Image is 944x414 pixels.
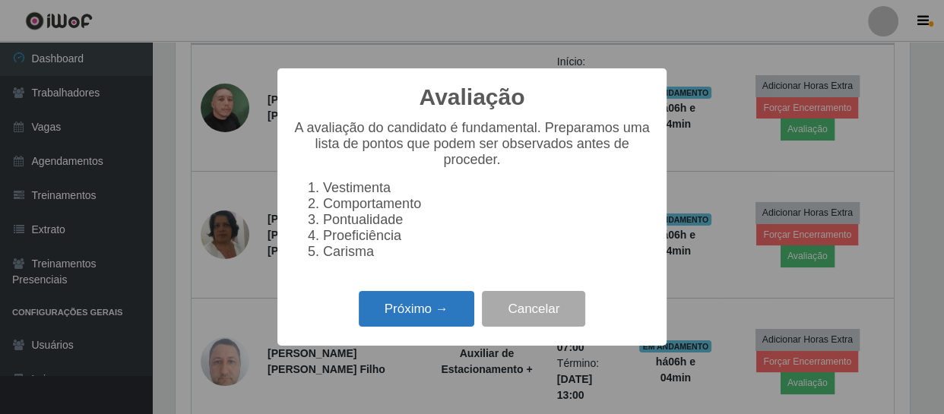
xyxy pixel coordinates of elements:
[323,212,651,228] li: Pontualidade
[323,196,651,212] li: Comportamento
[293,120,651,168] p: A avaliação do candidato é fundamental. Preparamos uma lista de pontos que podem ser observados a...
[482,291,585,327] button: Cancelar
[323,228,651,244] li: Proeficiência
[323,244,651,260] li: Carisma
[420,84,525,111] h2: Avaliação
[359,291,474,327] button: Próximo →
[323,180,651,196] li: Vestimenta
